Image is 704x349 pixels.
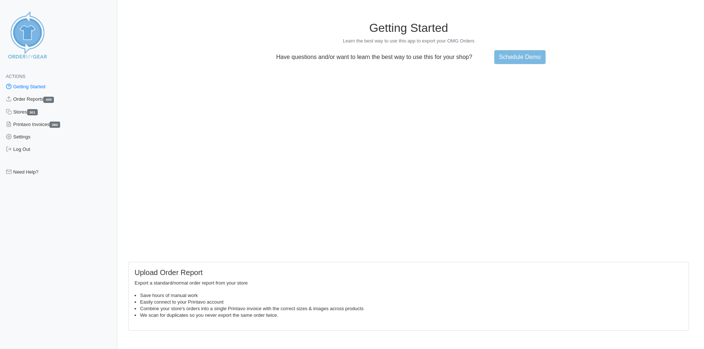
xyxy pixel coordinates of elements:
[140,292,683,299] li: Save hours of manual work
[140,299,683,305] li: Easily connect to your Printavo account
[135,280,683,286] p: Export a standard/normal order report from your store
[140,312,683,319] li: We scan for duplicates so you never export the same order twice.
[140,305,683,312] li: Combine your store's orders into a single Printavo invoice with the correct sizes & images across...
[43,97,54,103] span: 400
[6,74,25,79] span: Actions
[135,268,683,277] h5: Upload Order Report
[49,122,60,128] span: 380
[27,109,38,115] span: 301
[128,21,689,35] h1: Getting Started
[272,54,477,60] p: Have questions and/or want to learn the best way to use this for your shop?
[494,50,546,64] a: Schedule Demo
[128,38,689,44] p: Learn the best way to use this app to export your OMG Orders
